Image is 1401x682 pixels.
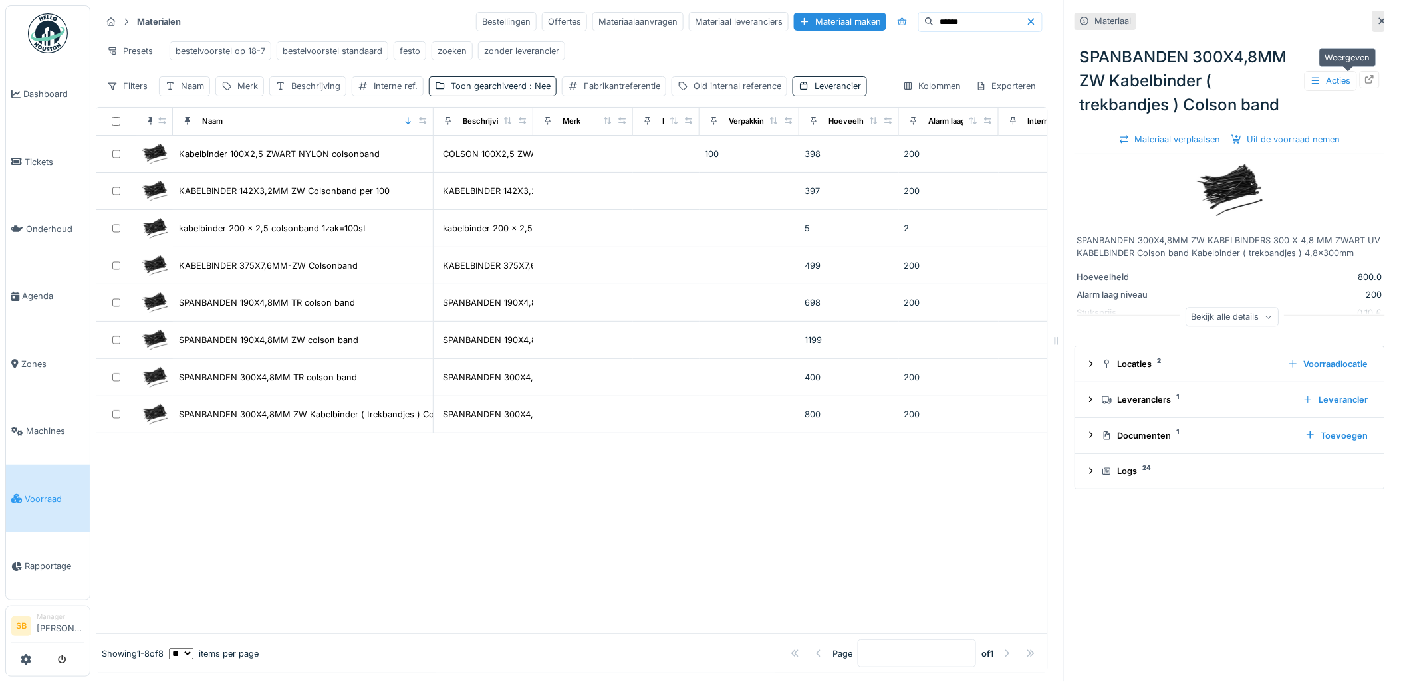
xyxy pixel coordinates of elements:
[828,116,875,127] div: Hoeveelheid
[142,141,168,167] img: Kabelbinder 100X2,5 ZWART NYLON colsonband
[291,80,340,92] div: Beschrijving
[26,425,84,437] span: Machines
[981,647,994,660] strong: of 1
[904,148,993,160] div: 200
[1300,427,1374,445] div: Toevoegen
[476,12,537,31] div: Bestellingen
[179,259,358,272] div: KABELBINDER 375X7,6MM-ZW Colsonband
[1182,288,1382,301] div: 200
[1197,157,1263,223] img: SPANBANDEN 300X4,8MM ZW Kabelbinder ( trekbandjes ) Colson band
[1102,394,1293,406] div: Leveranciers
[904,408,993,421] div: 200
[904,259,993,272] div: 200
[592,12,684,31] div: Materiaalaanvragen
[169,647,259,660] div: items per page
[142,178,168,204] img: KABELBINDER 142X3,2MM ZW Colsonband per 100
[6,128,90,195] a: Tickets
[1182,271,1382,283] div: 800.0
[142,364,168,390] img: SPANBANDEN 300X4,8MM TR colson band
[443,222,642,235] div: kabelbinder 200 x 2,5 1 zak = 100 stuks colson...
[179,148,380,160] div: Kabelbinder 100X2,5 ZWART NYLON colsonband
[1077,288,1177,301] div: Alarm laag niveau
[970,76,1043,96] div: Exporteren
[179,408,475,421] div: SPANBANDEN 300X4,8MM ZW Kabelbinder ( trekbandjes ) Colson band
[1077,271,1177,283] div: Hoeveelheid
[6,465,90,532] a: Voorraad
[1102,465,1368,477] div: Logs
[142,401,168,427] img: SPANBANDEN 300X4,8MM ZW Kabelbinder ( trekbandjes ) Colson band
[563,116,580,127] div: Merk
[904,296,993,309] div: 200
[928,116,992,127] div: Alarm laag niveau
[904,222,993,235] div: 2
[142,327,168,353] img: SPANBANDEN 190X4,8MM ZW colson band
[1283,355,1374,373] div: Voorraadlocatie
[1298,391,1374,409] div: Leverancier
[904,371,993,384] div: 200
[132,15,186,28] strong: Materialen
[102,647,164,660] div: Showing 1 - 8 of 8
[1305,71,1357,90] div: Acties
[443,259,678,272] div: KABELBINDER 375X7,6MM-ZW Colson Colsonband spa...
[1226,130,1346,148] div: Uit de voorraad nemen
[1102,429,1295,442] div: Documenten
[6,263,90,330] a: Agenda
[101,41,159,60] div: Presets
[1081,459,1379,484] summary: Logs24
[237,80,258,92] div: Merk
[463,116,508,127] div: Beschrijving
[815,80,861,92] div: Leverancier
[142,253,168,279] img: KABELBINDER 375X7,6MM-ZW Colsonband
[443,371,677,384] div: SPANBANDEN 300X4,8MM TR colson band BIZ300016 ...
[25,156,84,168] span: Tickets
[1102,358,1277,370] div: Locaties
[794,13,886,31] div: Materiaal maken
[6,532,90,600] a: Rapportage
[11,616,31,636] li: SB
[25,493,84,505] span: Voorraad
[1077,234,1382,259] div: SPANBANDEN 300X4,8MM ZW KABELBINDERS 300 X 4,8 MM ZWART UV KABELBINDER Colson band Kabelbinder ( ...
[1081,388,1379,412] summary: Leveranciers1Leverancier
[179,334,358,346] div: SPANBANDEN 190X4,8MM ZW colson band
[142,290,168,316] img: SPANBANDEN 190X4,8MM TR colson band
[179,296,355,309] div: SPANBANDEN 190X4,8MM TR colson band
[6,398,90,465] a: Machines
[832,647,852,660] div: Page
[805,222,894,235] div: 5
[443,334,675,346] div: SPANBANDEN 190X4,8MM ZW kabelbinder colson ban...
[484,45,559,57] div: zonder leverancier
[26,223,84,235] span: Onderhoud
[584,80,660,92] div: Fabrikantreferentie
[6,330,90,398] a: Zones
[729,116,769,127] div: Verpakking
[6,195,90,263] a: Onderhoud
[443,185,674,197] div: KABELBINDER 142X3,2MM ZW per 100 Colsonband co...
[11,612,84,643] a: SB Manager[PERSON_NAME]
[400,45,420,57] div: festo
[443,408,688,421] div: SPANBANDEN 300X4,8MM ZW KABELBINDERS 300 X 4,8...
[181,80,204,92] div: Naam
[179,222,366,235] div: kabelbinder 200 x 2,5 colsonband 1zak=100st
[37,612,84,622] div: Manager
[805,371,894,384] div: 400
[897,76,967,96] div: Kolommen
[689,12,789,31] div: Materiaal leveranciers
[542,12,587,31] div: Offertes
[23,88,84,100] span: Dashboard
[21,358,84,370] span: Zones
[527,81,551,91] span: : Nee
[662,116,729,127] div: Materiaalcategorie
[22,290,84,302] span: Agenda
[705,148,794,160] div: 100
[28,13,68,53] img: Badge_color-CXgf-gQk.svg
[1075,40,1385,122] div: SPANBANDEN 300X4,8MM ZW Kabelbinder ( trekbandjes ) Colson band
[176,45,265,57] div: bestelvoorstel op 18-7
[179,371,357,384] div: SPANBANDEN 300X4,8MM TR colson band
[179,185,390,197] div: KABELBINDER 142X3,2MM ZW Colsonband per 100
[451,80,551,92] div: Toon gearchiveerd
[374,80,418,92] div: Interne ref.
[443,148,683,160] div: COLSON 100X2,5 ZWART NYLON Kabelbinder spanband...
[1081,352,1379,376] summary: Locaties2Voorraadlocatie
[283,45,382,57] div: bestelvoorstel standaard
[805,408,894,421] div: 800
